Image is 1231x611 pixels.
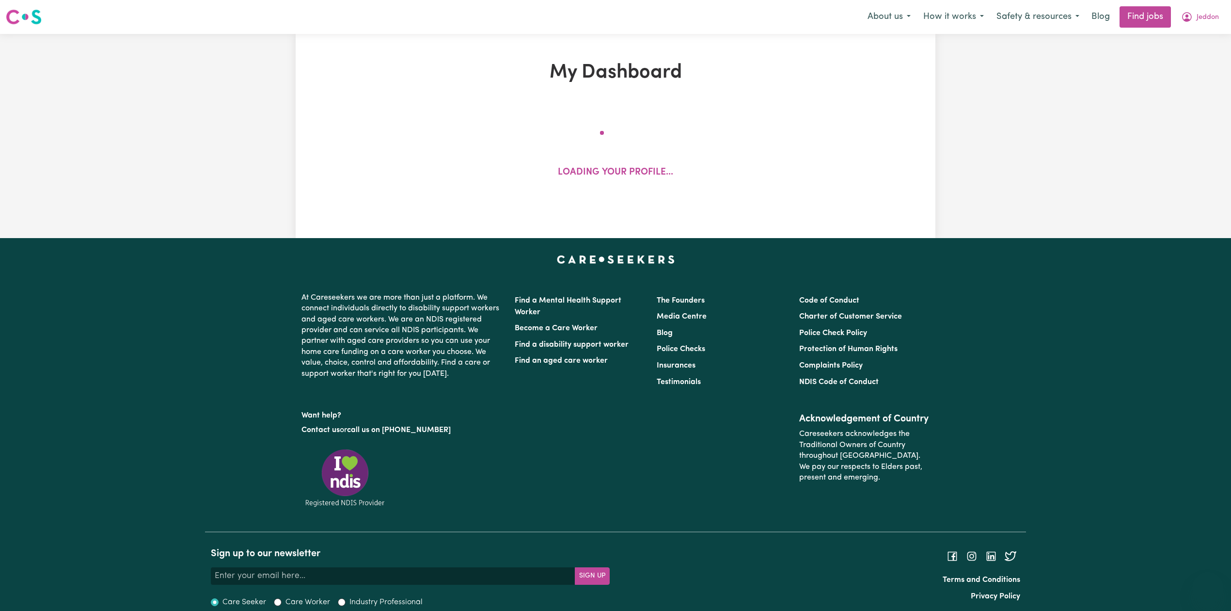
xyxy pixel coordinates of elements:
[657,378,701,386] a: Testimonials
[1197,12,1219,23] span: Jeddon
[301,289,503,383] p: At Careseekers we are more than just a platform. We connect individuals directly to disability su...
[347,426,451,434] a: call us on [PHONE_NUMBER]
[990,7,1086,27] button: Safety & resources
[799,413,930,425] h2: Acknowledgement of Country
[1175,7,1225,27] button: My Account
[657,297,705,305] a: The Founders
[515,341,629,349] a: Find a disability support worker
[799,345,898,353] a: Protection of Human Rights
[799,313,902,321] a: Charter of Customer Service
[557,256,675,263] a: Careseekers home page
[1005,552,1016,560] a: Follow Careseekers on Twitter
[917,7,990,27] button: How it works
[799,425,930,487] p: Careseekers acknowledges the Traditional Owners of Country throughout [GEOGRAPHIC_DATA]. We pay o...
[799,329,867,337] a: Police Check Policy
[515,357,608,365] a: Find an aged care worker
[1192,572,1223,603] iframe: Button to launch messaging window
[943,576,1020,584] a: Terms and Conditions
[657,345,705,353] a: Police Checks
[301,426,340,434] a: Contact us
[301,448,389,508] img: Registered NDIS provider
[947,552,958,560] a: Follow Careseekers on Facebook
[349,596,423,608] label: Industry Professional
[657,362,695,370] a: Insurances
[6,8,42,26] img: Careseekers logo
[575,567,610,585] button: Subscribe
[408,61,823,84] h1: My Dashboard
[657,313,707,321] a: Media Centre
[966,552,978,560] a: Follow Careseekers on Instagram
[222,596,266,608] label: Care Seeker
[799,362,863,370] a: Complaints Policy
[211,567,575,585] input: Enter your email here...
[301,406,503,421] p: Want help?
[799,378,879,386] a: NDIS Code of Conduct
[971,593,1020,600] a: Privacy Policy
[799,297,859,305] a: Code of Conduct
[861,7,917,27] button: About us
[1086,6,1116,28] a: Blog
[515,324,598,332] a: Become a Care Worker
[657,329,673,337] a: Blog
[6,6,42,28] a: Careseekers logo
[985,552,997,560] a: Follow Careseekers on LinkedIn
[211,548,610,560] h2: Sign up to our newsletter
[1120,6,1171,28] a: Find jobs
[285,596,330,608] label: Care Worker
[515,297,621,316] a: Find a Mental Health Support Worker
[558,166,673,180] p: Loading your profile...
[301,421,503,439] p: or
